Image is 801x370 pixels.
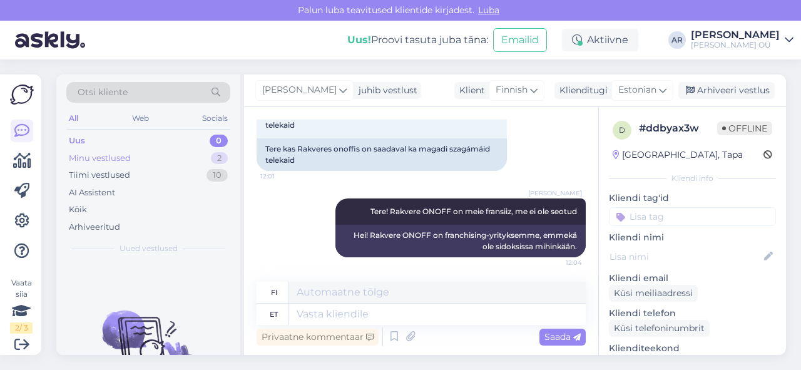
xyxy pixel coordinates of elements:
[609,342,776,355] p: Klienditeekond
[474,4,503,16] span: Luba
[618,83,656,97] span: Estonian
[613,148,743,162] div: [GEOGRAPHIC_DATA], Tapa
[270,304,278,325] div: et
[257,329,379,346] div: Privaatne kommentaar
[69,187,115,199] div: AI Assistent
[454,84,485,97] div: Klient
[610,250,762,264] input: Lisa nimi
[10,322,33,334] div: 2 / 3
[609,320,710,337] div: Küsi telefoninumbrit
[120,243,178,254] span: Uued vestlused
[354,84,417,97] div: juhib vestlust
[69,203,87,216] div: Kõik
[10,277,33,334] div: Vaata siia
[691,40,780,50] div: [PERSON_NAME] OÜ
[554,84,608,97] div: Klienditugi
[66,110,81,126] div: All
[609,173,776,184] div: Kliendi info
[562,29,638,51] div: Aktiivne
[544,331,581,342] span: Saada
[335,225,586,257] div: Hei! Rakvere ONOFF on franchising-yrityksemme, emmekä ole sidoksissa mihinkään.
[691,30,780,40] div: [PERSON_NAME]
[130,110,151,126] div: Web
[69,221,120,234] div: Arhiveeritud
[678,82,775,99] div: Arhiveeri vestlus
[207,169,228,182] div: 10
[211,152,228,165] div: 2
[271,282,277,303] div: fi
[609,231,776,244] p: Kliendi nimi
[609,307,776,320] p: Kliendi telefon
[619,125,625,135] span: d
[210,135,228,147] div: 0
[717,121,772,135] span: Offline
[493,28,547,52] button: Emailid
[262,83,337,97] span: [PERSON_NAME]
[609,285,698,302] div: Küsi meiliaadressi
[260,172,307,181] span: 12:01
[528,188,582,198] span: [PERSON_NAME]
[78,86,128,99] span: Otsi kliente
[10,85,34,105] img: Askly Logo
[639,121,717,136] div: # ddbyax3w
[347,33,488,48] div: Proovi tasuta juba täna:
[347,34,371,46] b: Uus!
[691,30,793,50] a: [PERSON_NAME][PERSON_NAME] OÜ
[609,272,776,285] p: Kliendi email
[69,135,85,147] div: Uus
[668,31,686,49] div: AR
[69,152,131,165] div: Minu vestlused
[535,258,582,267] span: 12:04
[257,138,507,171] div: Tere kas Rakveres onoffis on saadaval ka magadi szagámáid telekaid
[200,110,230,126] div: Socials
[609,192,776,205] p: Kliendi tag'id
[496,83,528,97] span: Finnish
[370,207,577,216] span: Tere! Rakvere ONOFF on meie fransiiz, me ei ole seotud
[609,207,776,226] input: Lisa tag
[69,169,130,182] div: Tiimi vestlused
